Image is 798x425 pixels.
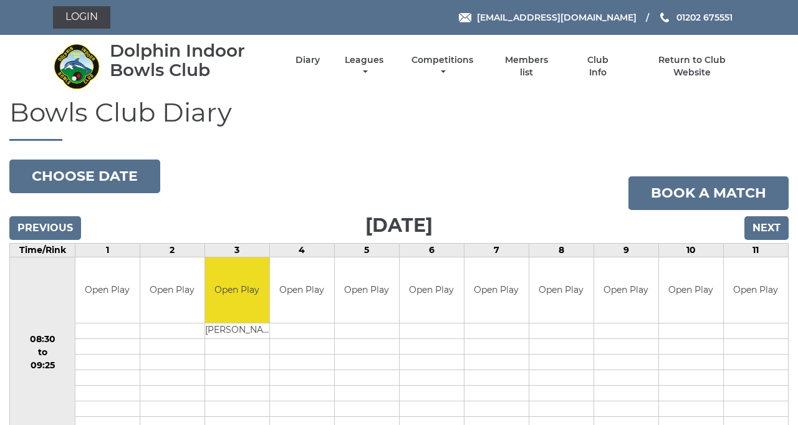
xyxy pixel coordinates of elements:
input: Previous [9,216,81,240]
td: Open Play [140,257,204,323]
td: Open Play [594,257,658,323]
span: [EMAIL_ADDRESS][DOMAIN_NAME] [477,12,637,23]
td: 3 [204,244,269,257]
img: Phone us [660,12,669,22]
td: Open Play [335,257,399,323]
a: Return to Club Website [640,54,745,79]
td: 7 [464,244,529,257]
a: Book a match [628,176,789,210]
td: Open Play [464,257,529,323]
td: Open Play [400,257,464,323]
td: Open Play [75,257,140,323]
td: 1 [75,244,140,257]
td: [PERSON_NAME] [205,323,269,338]
a: Members list [498,54,555,79]
td: Open Play [659,257,723,323]
td: Open Play [270,257,334,323]
input: Next [744,216,789,240]
span: 01202 675551 [676,12,733,23]
td: Open Play [205,257,269,323]
a: Phone us 01202 675551 [658,11,733,24]
td: 2 [140,244,204,257]
img: Dolphin Indoor Bowls Club [53,43,100,90]
a: Diary [296,54,320,66]
h1: Bowls Club Diary [9,98,789,141]
img: Email [459,13,471,22]
td: Open Play [724,257,788,323]
td: 10 [658,244,723,257]
td: Time/Rink [10,244,75,257]
a: Email [EMAIL_ADDRESS][DOMAIN_NAME] [459,11,637,24]
a: Leagues [342,54,387,79]
div: Dolphin Indoor Bowls Club [110,41,274,80]
td: 9 [594,244,658,257]
td: 6 [399,244,464,257]
td: 5 [334,244,399,257]
a: Login [53,6,110,29]
td: 11 [723,244,788,257]
td: 8 [529,244,594,257]
td: 4 [269,244,334,257]
a: Club Info [577,54,618,79]
td: Open Play [529,257,594,323]
a: Competitions [408,54,476,79]
button: Choose date [9,160,160,193]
